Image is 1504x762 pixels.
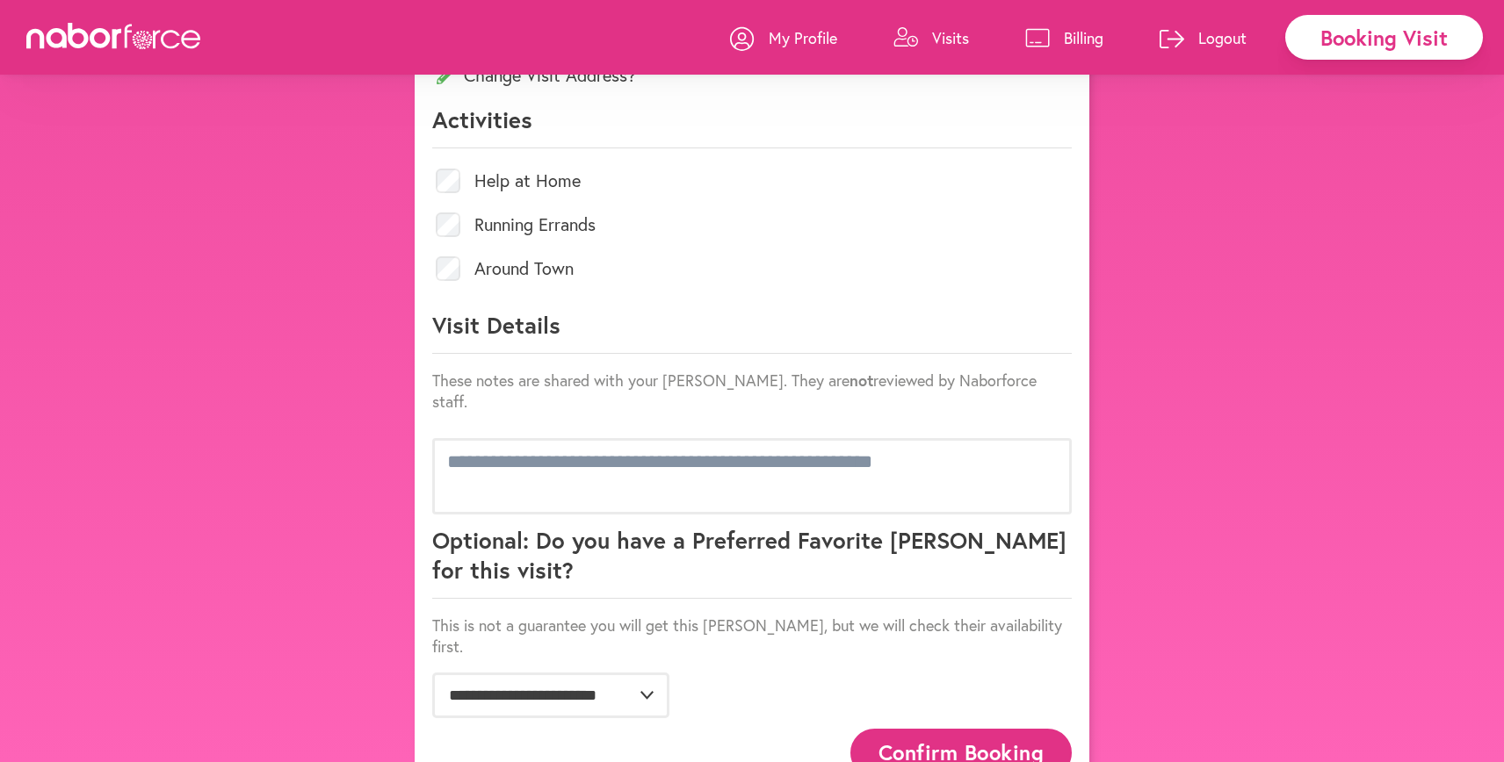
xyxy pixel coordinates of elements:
[432,525,1072,599] p: Optional: Do you have a Preferred Favorite [PERSON_NAME] for this visit?
[1064,27,1103,48] p: Billing
[1025,11,1103,64] a: Billing
[769,27,837,48] p: My Profile
[474,216,596,234] label: Running Errands
[432,63,1072,87] p: Change Visit Address?
[893,11,969,64] a: Visits
[474,172,581,190] label: Help at Home
[432,104,1072,148] p: Activities
[850,370,873,391] strong: not
[730,11,837,64] a: My Profile
[1198,27,1247,48] p: Logout
[432,310,1072,354] p: Visit Details
[1160,11,1247,64] a: Logout
[432,615,1072,657] p: This is not a guarantee you will get this [PERSON_NAME], but we will check their availability first.
[474,260,574,277] label: Around Town
[1285,15,1483,60] div: Booking Visit
[432,370,1072,412] p: These notes are shared with your [PERSON_NAME]. They are reviewed by Naborforce staff.
[932,27,969,48] p: Visits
